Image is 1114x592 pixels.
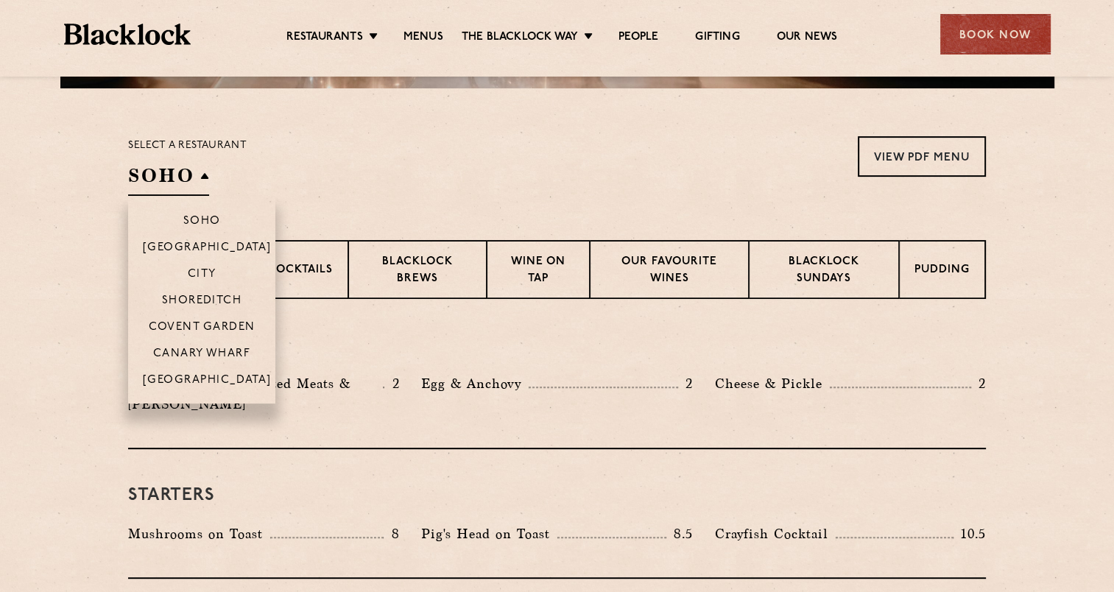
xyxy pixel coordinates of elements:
h2: SOHO [128,163,209,196]
p: 2 [971,374,986,393]
p: Wine on Tap [502,254,574,289]
p: Crayfish Cocktail [715,524,836,544]
p: [GEOGRAPHIC_DATA] [143,242,272,256]
a: Our News [777,30,838,46]
p: [GEOGRAPHIC_DATA] [143,374,272,389]
p: 8.5 [666,524,693,543]
img: BL_Textured_Logo-footer-cropped.svg [64,24,191,45]
p: Blacklock Sundays [764,254,884,289]
p: Our favourite wines [605,254,733,289]
a: Restaurants [286,30,363,46]
p: Soho [183,215,221,230]
p: 2 [384,374,399,393]
h3: Starters [128,486,986,505]
p: Mushrooms on Toast [128,524,270,544]
p: 2 [678,374,693,393]
p: Egg & Anchovy [421,373,529,394]
a: The Blacklock Way [462,30,578,46]
p: Blacklock Brews [364,254,471,289]
p: Covent Garden [149,321,255,336]
p: Pig's Head on Toast [421,524,557,544]
p: Pudding [914,262,970,281]
h3: Pre Chop Bites [128,336,986,355]
div: Book Now [940,14,1051,54]
p: 10.5 [953,524,986,543]
a: View PDF Menu [858,136,986,177]
p: City [188,268,216,283]
p: Cocktails [267,262,333,281]
p: Cheese & Pickle [715,373,830,394]
p: Select a restaurant [128,136,247,155]
p: 8 [384,524,399,543]
a: People [618,30,658,46]
a: Menus [403,30,443,46]
p: Shoreditch [162,295,242,309]
p: Canary Wharf [153,348,250,362]
a: Gifting [695,30,739,46]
